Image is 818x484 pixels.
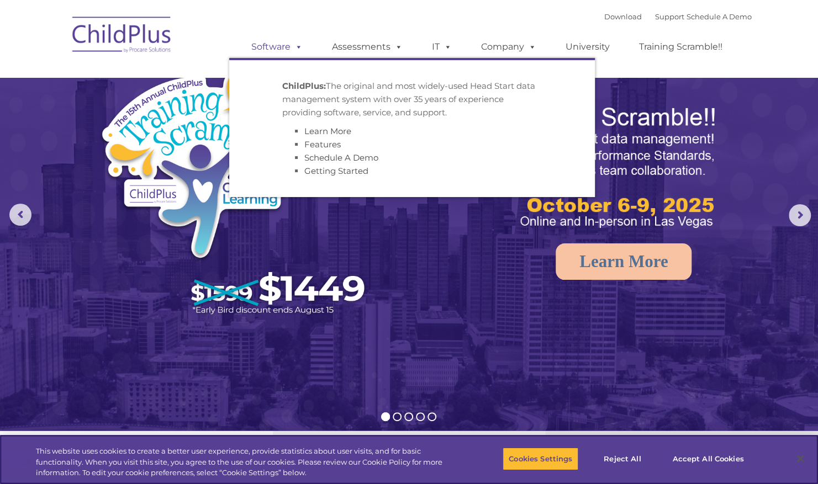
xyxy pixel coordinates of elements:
a: Features [304,139,341,150]
a: University [555,36,621,58]
a: Getting Started [304,166,368,176]
a: Schedule A Demo [304,152,378,163]
a: Learn More [556,243,692,280]
button: Cookies Settings [503,447,578,470]
a: Software [240,36,314,58]
div: This website uses cookies to create a better user experience, provide statistics about user visit... [36,446,450,478]
span: Last name [154,73,187,81]
button: Reject All [588,447,657,470]
img: ChildPlus by Procare Solutions [67,9,177,64]
span: Phone number [154,118,200,126]
a: Support [655,12,684,21]
a: Schedule A Demo [687,12,752,21]
a: Assessments [321,36,414,58]
strong: ChildPlus: [282,81,326,91]
button: Close [788,446,812,471]
a: Company [470,36,547,58]
button: Accept All Cookies [666,447,750,470]
a: Learn More [304,126,351,136]
font: | [604,12,752,21]
a: Download [604,12,642,21]
a: Training Scramble!! [628,36,733,58]
a: IT [421,36,463,58]
p: The original and most widely-used Head Start data management system with over 35 years of experie... [282,79,542,119]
